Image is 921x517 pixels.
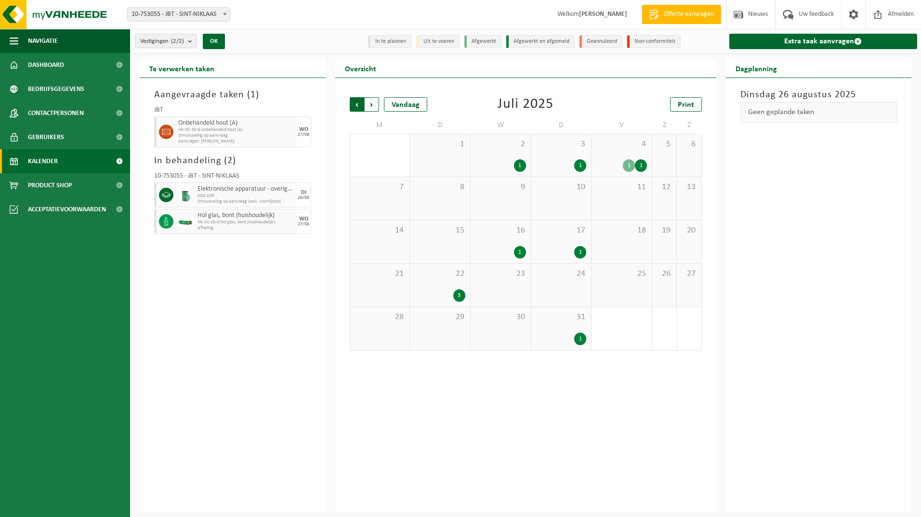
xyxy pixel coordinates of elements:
[154,154,311,168] h3: In behandeling ( )
[682,182,696,193] span: 13
[28,53,64,77] span: Dashboard
[596,139,647,150] span: 4
[574,159,586,172] div: 1
[410,116,471,134] td: D
[355,182,405,193] span: 7
[178,133,294,139] span: Omwisseling op aanvraag
[298,222,309,227] div: 27/08
[178,119,294,127] span: Onbehandeld hout (A)
[657,269,671,279] span: 26
[140,59,224,78] h2: Te verwerken taken
[475,225,526,236] span: 16
[635,159,647,172] div: 1
[514,159,526,172] div: 1
[471,116,531,134] td: W
[350,116,410,134] td: M
[729,34,918,49] a: Extra taak aanvragen
[154,88,311,102] h3: Aangevraagde taken ( )
[726,59,787,78] h2: Dagplanning
[475,182,526,193] span: 9
[28,125,64,149] span: Gebruikers
[350,97,364,112] span: Vorige
[140,34,184,49] span: Vestigingen
[536,182,587,193] span: 10
[415,312,465,323] span: 29
[475,139,526,150] span: 2
[670,97,702,112] a: Print
[514,246,526,258] div: 1
[740,102,897,122] div: Geen geplande taken
[298,132,309,137] div: 27/08
[299,216,308,222] div: WO
[178,188,193,202] img: PB-OT-0200-MET-00-02
[384,97,427,112] div: Vandaag
[197,185,294,193] span: Elektronische apparatuur - overige (OVE)
[453,289,465,302] div: 3
[627,35,681,48] li: Non-conformiteit
[368,35,411,48] li: In te plannen
[536,225,587,236] span: 17
[128,8,230,21] span: 10-753055 - JBT - SINT-NIKLAAS
[415,269,465,279] span: 22
[536,312,587,323] span: 31
[298,195,309,200] div: 26/08
[416,35,460,48] li: Uit te voeren
[531,116,592,134] td: D
[678,101,694,109] span: Print
[682,139,696,150] span: 6
[661,10,716,19] span: Offerte aanvragen
[28,77,84,101] span: Bedrijfsgegevens
[154,107,311,116] div: JBT
[227,156,233,166] span: 2
[355,312,405,323] span: 28
[127,7,230,22] span: 10-753055 - JBT - SINT-NIKLAAS
[475,269,526,279] span: 23
[740,88,897,102] h3: Dinsdag 26 augustus 2025
[197,220,294,225] span: HK-XC-10-G hol glas, bont (huishoudelijk)
[365,97,379,112] span: Volgende
[682,225,696,236] span: 20
[28,29,58,53] span: Navigatie
[197,212,294,220] span: Hol glas, bont (huishoudelijk)
[574,246,586,258] div: 1
[135,34,197,48] button: Vestigingen(2/2)
[677,116,701,134] td: Z
[464,35,501,48] li: Afgewerkt
[250,90,256,100] span: 1
[301,190,306,195] div: DI
[154,173,311,182] div: 10-753055 - JBT - SINT-NIKLAAS
[498,97,553,112] div: Juli 2025
[623,159,635,172] div: 1
[596,182,647,193] span: 11
[475,312,526,323] span: 30
[203,34,225,49] button: OK
[574,333,586,345] div: 1
[682,269,696,279] span: 27
[506,35,575,48] li: Afgewerkt en afgemeld
[28,197,106,221] span: Acceptatievoorwaarden
[28,149,58,173] span: Kalender
[415,182,465,193] span: 8
[579,11,627,18] strong: [PERSON_NAME]
[536,269,587,279] span: 24
[197,193,294,199] span: KGA Colli
[197,199,294,205] span: Omwisseling op aanvraag (excl. voorrijkost)
[415,139,465,150] span: 1
[178,127,294,133] span: HK-XC-30-G onbehandeld hout (A)
[579,35,622,48] li: Geannuleerd
[335,59,386,78] h2: Overzicht
[536,139,587,150] span: 3
[171,38,184,44] count: (2/2)
[28,101,84,125] span: Contactpersonen
[657,225,671,236] span: 19
[642,5,721,24] a: Offerte aanvragen
[355,225,405,236] span: 14
[652,116,677,134] td: Z
[596,269,647,279] span: 25
[415,225,465,236] span: 15
[596,225,647,236] span: 18
[657,139,671,150] span: 5
[28,173,72,197] span: Product Shop
[299,127,308,132] div: WO
[592,116,652,134] td: V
